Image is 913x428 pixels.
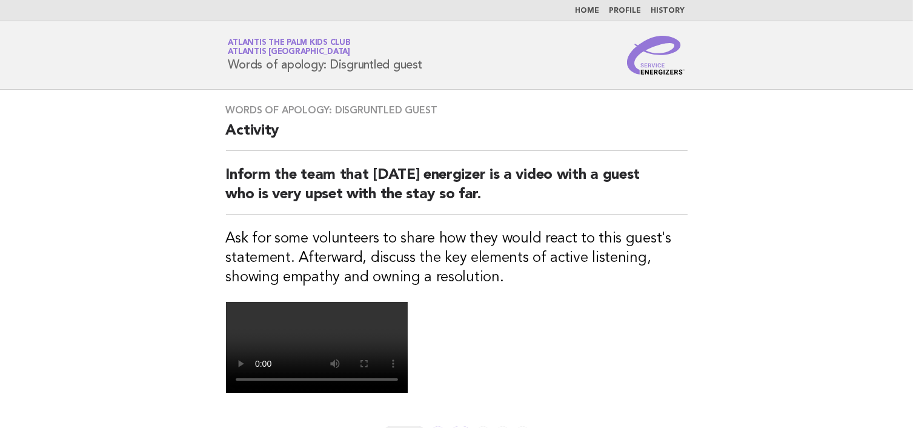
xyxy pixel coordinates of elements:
a: History [651,7,685,15]
a: Atlantis The Palm Kids ClubAtlantis [GEOGRAPHIC_DATA] [228,39,351,56]
h2: Activity [226,121,688,151]
h2: Inform the team that [DATE] energizer is a video with a guest who is very upset with the stay so ... [226,166,688,215]
h1: Words of apology: Disgruntled guest [228,39,422,71]
span: Atlantis [GEOGRAPHIC_DATA] [228,48,351,56]
h3: Ask for some volunteers to share how they would react to this guest's statement. Afterward, discu... [226,229,688,287]
img: Service Energizers [627,36,685,75]
a: Profile [609,7,642,15]
a: Home [576,7,600,15]
h3: Words of apology: Disgruntled guest [226,104,688,116]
